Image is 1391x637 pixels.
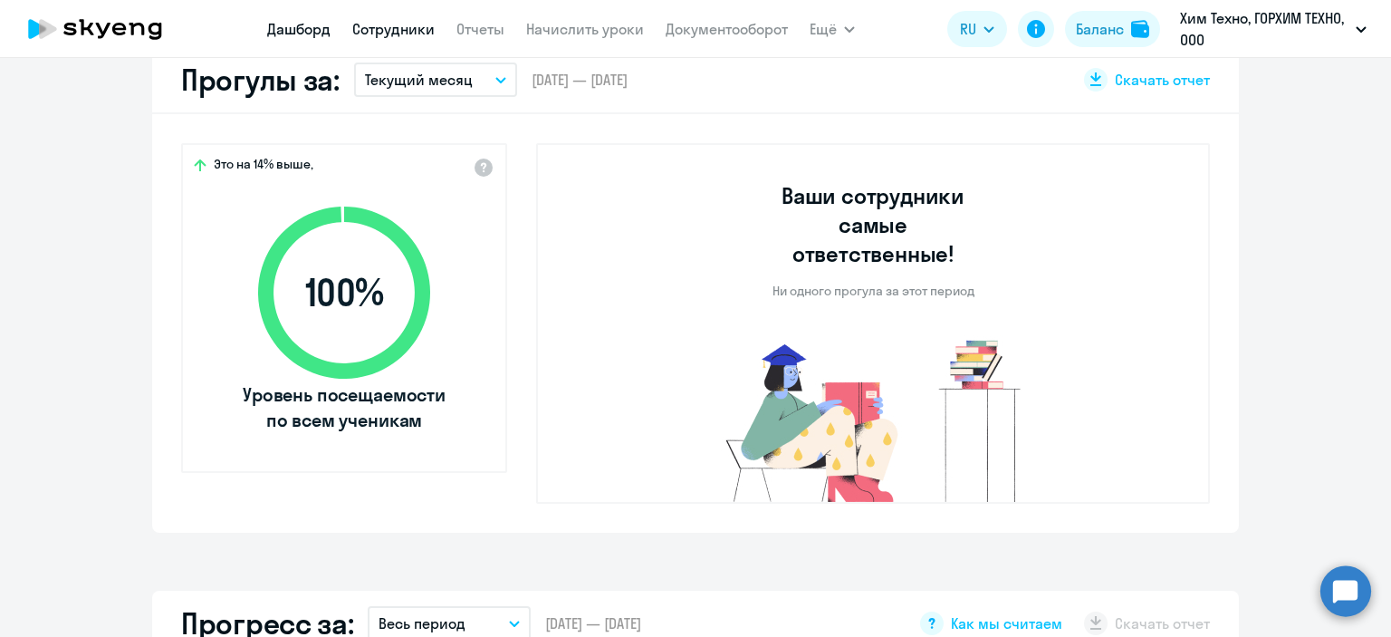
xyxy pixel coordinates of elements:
button: RU [947,11,1007,47]
span: RU [960,18,976,40]
img: no-truants [692,335,1055,502]
a: Документооборот [666,20,788,38]
p: Текущий месяц [365,69,473,91]
a: Отчеты [456,20,504,38]
a: Сотрудники [352,20,435,38]
span: Скачать отчет [1115,70,1210,90]
img: balance [1131,20,1149,38]
button: Текущий месяц [354,63,517,97]
span: Это на 14% выше, [214,156,313,178]
div: Баланс [1076,18,1124,40]
span: Ещё [810,18,837,40]
button: Ещё [810,11,855,47]
button: Балансbalance [1065,11,1160,47]
span: 100 % [240,271,448,314]
a: Дашборд [267,20,331,38]
h2: Прогулы за: [181,62,340,98]
p: Весь период [379,613,465,634]
h3: Ваши сотрудники самые ответственные! [757,181,990,268]
span: [DATE] — [DATE] [532,70,628,90]
span: Уровень посещаемости по всем ученикам [240,382,448,433]
span: Как мы считаем [951,613,1062,633]
a: Начислить уроки [526,20,644,38]
span: [DATE] — [DATE] [545,613,641,633]
p: Ни одного прогула за этот период [772,283,974,299]
button: Хим Техно, ГОРХИМ ТЕХНО, ООО [1171,7,1376,51]
p: Хим Техно, ГОРХИМ ТЕХНО, ООО [1180,7,1348,51]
